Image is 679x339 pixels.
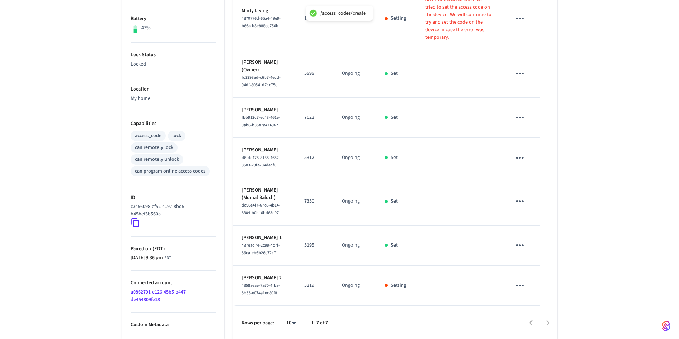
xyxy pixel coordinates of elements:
p: Rows per page: [242,319,274,327]
span: d6fdc478-8138-4652-8503-23fa704decf0 [242,155,280,168]
p: 7350 [304,198,325,205]
p: 5898 [304,70,325,77]
p: Set [391,114,398,121]
span: 437ead74-2c99-4c7f-86ca-eb6b26c72c71 [242,242,280,256]
div: can remotely unlock [135,156,179,163]
div: can remotely lock [135,144,173,151]
img: SeamLogoGradient.69752ec5.svg [662,320,670,332]
p: Lock Status [131,51,216,59]
div: America/New_York [131,254,171,262]
div: /access_codes/create [320,10,366,16]
div: 10 [283,318,300,328]
td: Ongoing [333,226,376,266]
p: [PERSON_NAME] [242,106,287,114]
p: 7622 [304,114,325,121]
span: fbb912c7-ec43-461e-9ab6-b3587a474962 [242,115,280,128]
p: [PERSON_NAME] 1 [242,234,287,242]
div: lock [172,132,181,140]
a: a0862791-e126-45b5-b447-de454809fe18 [131,289,187,303]
p: Setting [391,15,406,22]
p: 5312 [304,154,325,161]
span: EDT [164,255,171,261]
p: 1984 [304,15,325,22]
span: 4870776d-65a4-49e9-b66a-b3e988ec756b [242,15,281,29]
p: 3219 [304,282,325,289]
p: Set [391,154,398,161]
p: [PERSON_NAME] [242,146,287,154]
p: Minty Living [242,7,287,15]
p: ID [131,194,216,202]
p: Set [391,242,398,249]
p: [PERSON_NAME] (Owner) [242,59,287,74]
p: Set [391,198,398,205]
p: Custom Metadata [131,321,216,329]
p: My home [131,95,216,102]
span: 4358aeae-7a70-4fba-8b33-e074a1ec80f8 [242,282,280,296]
p: [PERSON_NAME] (Momal Baloch) [242,187,287,202]
td: Ongoing [333,98,376,138]
td: Ongoing [333,50,376,98]
td: Ongoing [333,178,376,226]
p: Locked [131,60,216,68]
p: Capabilities [131,120,216,127]
div: access_code [135,132,161,140]
p: [PERSON_NAME] 2 [242,274,287,282]
span: ( EDT ) [151,245,165,252]
p: 47% [141,24,151,32]
p: Battery [131,15,216,23]
div: can program online access codes [135,168,205,175]
p: c3456098-ef52-4197-8bd5-b45bef3b560a [131,203,213,218]
span: dc96e4f7-67c8-4b14-8304-b0b16bd63c97 [242,202,280,216]
p: Location [131,86,216,93]
td: Ongoing [333,266,376,306]
p: Setting [391,282,406,289]
p: Paired on [131,245,216,253]
td: Ongoing [333,138,376,178]
p: 5195 [304,242,325,249]
p: Set [391,70,398,77]
span: [DATE] 9:36 pm [131,254,163,262]
p: 1–7 of 7 [311,319,328,327]
p: Connected account [131,279,216,287]
span: fc2393ad-c6b7-4ecd-94df-80541d7cc75d [242,74,281,88]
